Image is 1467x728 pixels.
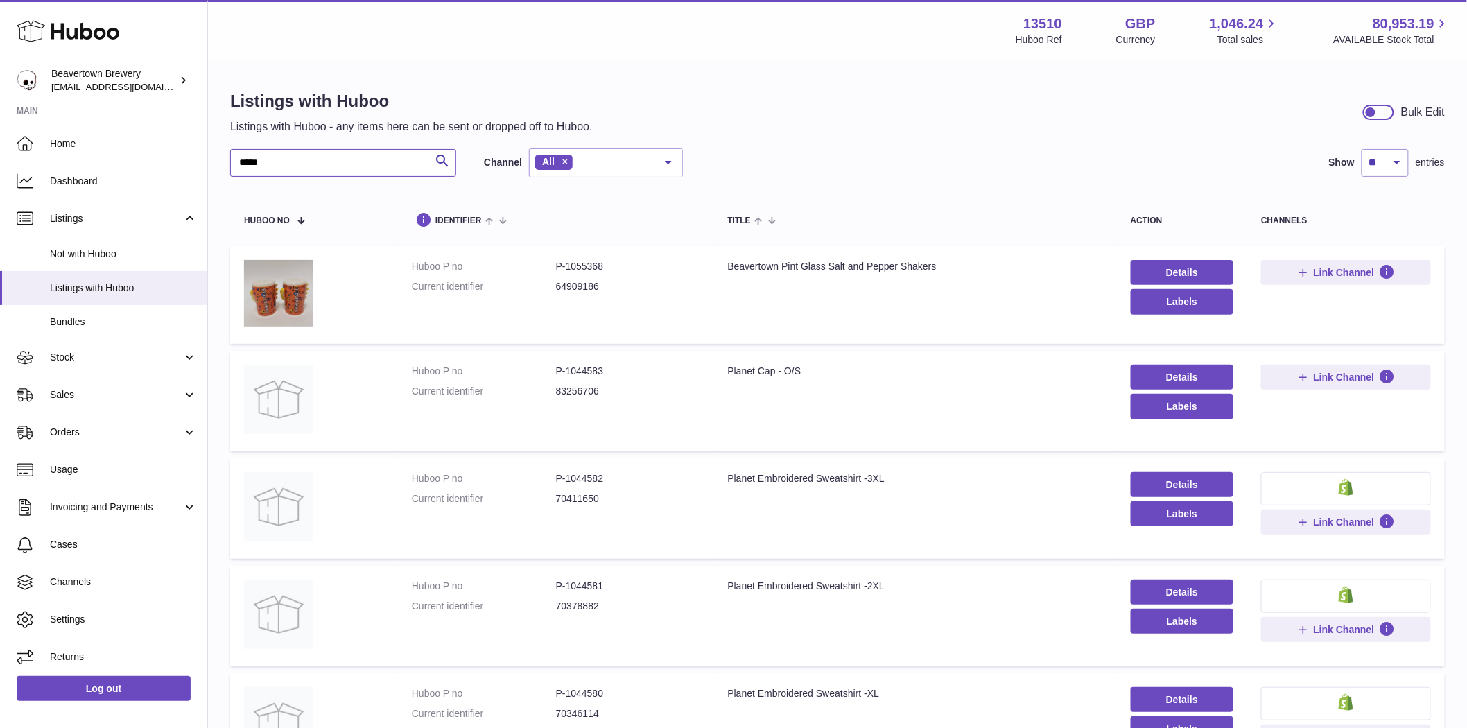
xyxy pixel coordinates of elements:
[728,580,1103,593] div: Planet Embroidered Sweatshirt -2XL
[50,281,197,295] span: Listings with Huboo
[556,472,700,485] dd: P-1044582
[230,119,593,135] p: Listings with Huboo - any items here can be sent or dropped off to Huboo.
[728,216,751,225] span: title
[1314,516,1375,528] span: Link Channel
[50,137,197,150] span: Home
[244,260,313,327] img: Beavertown Pint Glass Salt and Pepper Shakers
[1217,33,1279,46] span: Total sales
[1333,15,1450,46] a: 80,953.19 AVAILABLE Stock Total
[484,156,522,169] label: Channel
[1116,33,1156,46] div: Currency
[412,260,556,273] dt: Huboo P no
[50,650,197,664] span: Returns
[1416,156,1445,169] span: entries
[1131,260,1234,285] a: Details
[50,351,182,364] span: Stock
[1131,501,1234,526] button: Labels
[1261,510,1431,535] button: Link Channel
[412,472,556,485] dt: Huboo P no
[556,580,700,593] dd: P-1044581
[412,492,556,505] dt: Current identifier
[1261,365,1431,390] button: Link Channel
[1401,105,1445,120] div: Bulk Edit
[50,315,197,329] span: Bundles
[1339,479,1353,496] img: shopify-small.png
[556,492,700,505] dd: 70411650
[244,365,313,434] img: Planet Cap - O/S
[1210,15,1264,33] span: 1,046.24
[435,216,482,225] span: identifier
[50,426,182,439] span: Orders
[1131,394,1234,419] button: Labels
[50,613,197,626] span: Settings
[412,687,556,700] dt: Huboo P no
[556,260,700,273] dd: P-1055368
[412,600,556,613] dt: Current identifier
[412,280,556,293] dt: Current identifier
[556,600,700,613] dd: 70378882
[556,687,700,700] dd: P-1044580
[50,212,182,225] span: Listings
[51,67,176,94] div: Beavertown Brewery
[1016,33,1062,46] div: Huboo Ref
[542,156,555,167] span: All
[1131,687,1234,712] a: Details
[1131,609,1234,634] button: Labels
[50,388,182,401] span: Sales
[1131,365,1234,390] a: Details
[1261,617,1431,642] button: Link Channel
[1339,694,1353,711] img: shopify-small.png
[50,248,197,261] span: Not with Huboo
[1131,580,1234,605] a: Details
[412,580,556,593] dt: Huboo P no
[728,365,1103,378] div: Planet Cap - O/S
[1333,33,1450,46] span: AVAILABLE Stock Total
[1125,15,1155,33] strong: GBP
[50,501,182,514] span: Invoicing and Payments
[17,70,37,91] img: internalAdmin-13510@internal.huboo.com
[1261,216,1431,225] div: channels
[1314,623,1375,636] span: Link Channel
[1131,216,1234,225] div: action
[1329,156,1355,169] label: Show
[412,385,556,398] dt: Current identifier
[50,575,197,589] span: Channels
[244,216,290,225] span: Huboo no
[1131,472,1234,497] a: Details
[51,81,204,92] span: [EMAIL_ADDRESS][DOMAIN_NAME]
[1314,266,1375,279] span: Link Channel
[1210,15,1280,46] a: 1,046.24 Total sales
[556,385,700,398] dd: 83256706
[412,707,556,720] dt: Current identifier
[230,90,593,112] h1: Listings with Huboo
[556,365,700,378] dd: P-1044583
[728,687,1103,700] div: Planet Embroidered Sweatshirt -XL
[50,175,197,188] span: Dashboard
[728,260,1103,273] div: Beavertown Pint Glass Salt and Pepper Shakers
[50,463,197,476] span: Usage
[1373,15,1434,33] span: 80,953.19
[244,580,313,649] img: Planet Embroidered Sweatshirt -2XL
[17,676,191,701] a: Log out
[412,365,556,378] dt: Huboo P no
[1314,371,1375,383] span: Link Channel
[50,538,197,551] span: Cases
[1131,289,1234,314] button: Labels
[556,707,700,720] dd: 70346114
[244,472,313,541] img: Planet Embroidered Sweatshirt -3XL
[556,280,700,293] dd: 64909186
[1261,260,1431,285] button: Link Channel
[1339,587,1353,603] img: shopify-small.png
[1023,15,1062,33] strong: 13510
[728,472,1103,485] div: Planet Embroidered Sweatshirt -3XL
